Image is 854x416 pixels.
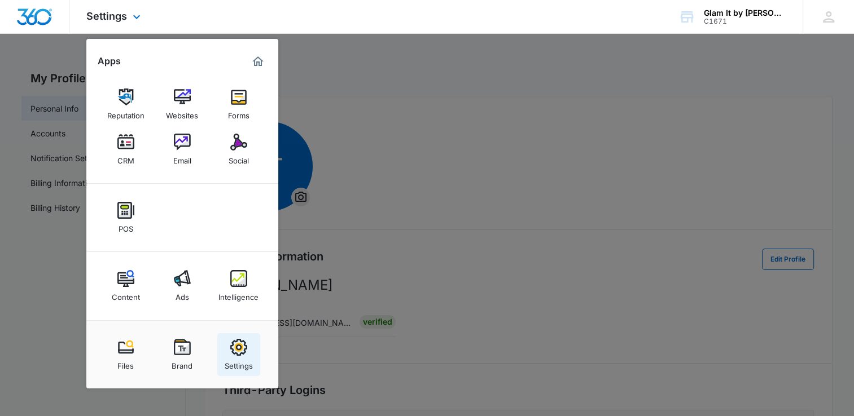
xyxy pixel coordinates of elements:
a: Files [104,333,147,376]
div: Forms [228,105,249,120]
a: CRM [104,128,147,171]
a: Marketing 360® Dashboard [249,52,267,70]
div: Brand [172,356,192,370]
a: Forms [217,83,260,126]
div: Websites [166,105,198,120]
div: Settings [225,356,253,370]
div: Reputation [107,105,144,120]
div: account name [704,8,786,17]
a: Brand [161,333,204,376]
div: Intelligence [218,287,259,302]
a: Settings [217,333,260,376]
div: CRM [117,151,134,165]
div: POS [119,219,133,233]
a: Email [161,128,204,171]
span: Settings [86,10,127,22]
h2: Apps [98,56,121,67]
a: POS [104,196,147,239]
div: Email [173,151,191,165]
div: Files [117,356,134,370]
a: Websites [161,83,204,126]
div: Content [112,287,140,302]
a: Content [104,264,147,307]
a: Intelligence [217,264,260,307]
a: Ads [161,264,204,307]
div: Social [229,151,249,165]
div: Ads [176,287,189,302]
a: Social [217,128,260,171]
a: Reputation [104,83,147,126]
div: account id [704,17,786,25]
